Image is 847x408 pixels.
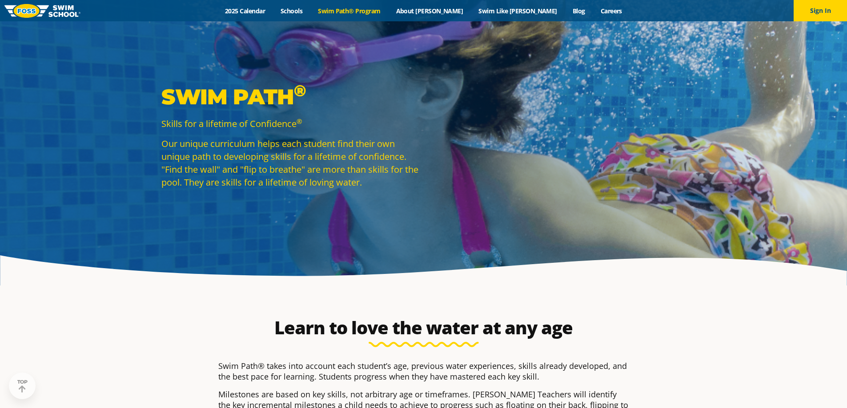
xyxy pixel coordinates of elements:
h2: Learn to love the water at any age [214,317,634,338]
img: FOSS Swim School Logo [4,4,80,18]
div: TOP [17,379,28,393]
p: Swim Path® takes into account each student’s age, previous water experiences, skills already deve... [218,360,629,382]
p: Skills for a lifetime of Confidence [161,117,419,130]
a: Swim Like [PERSON_NAME] [471,7,565,15]
a: About [PERSON_NAME] [388,7,471,15]
a: Schools [273,7,310,15]
a: Blog [565,7,593,15]
a: Swim Path® Program [310,7,388,15]
sup: ® [297,117,302,126]
p: Our unique curriculum helps each student find their own unique path to developing skills for a li... [161,137,419,189]
p: Swim Path [161,83,419,110]
a: 2025 Calendar [217,7,273,15]
a: Careers [593,7,630,15]
sup: ® [294,81,306,100]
